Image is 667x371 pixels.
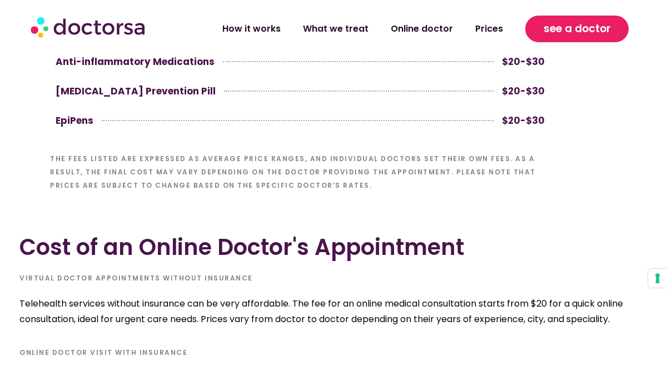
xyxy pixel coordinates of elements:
a: Online doctor [380,16,464,42]
span: [MEDICAL_DATA] Prevention Pill [56,83,216,99]
span: $20-$30 [502,54,545,69]
span: Anti-inflammatory Medications [56,54,215,69]
button: Your consent preferences for tracking technologies [648,269,667,288]
a: see a doctor [525,16,629,42]
span: $20-$30 [502,83,545,99]
h6: online doctor visit with insurance [19,346,648,359]
nav: Menu [180,16,514,42]
a: Prices [464,16,514,42]
h6: The fees listed are expressed as average price ranges, and individual doctors set their own fees.... [50,152,550,192]
h6: Virtual Doctor Appointments Without Insurance​ [19,272,648,285]
span: EpiPens [56,113,93,128]
span: $20-$30 [502,113,545,128]
h2: Cost of an Online Doctor's Appointment [19,234,648,260]
p: Telehealth services without insurance can be very affordable. The fee for an online medical consu... [19,296,648,327]
span: see a doctor [544,20,611,38]
a: How it works [211,16,292,42]
a: What we treat [292,16,380,42]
